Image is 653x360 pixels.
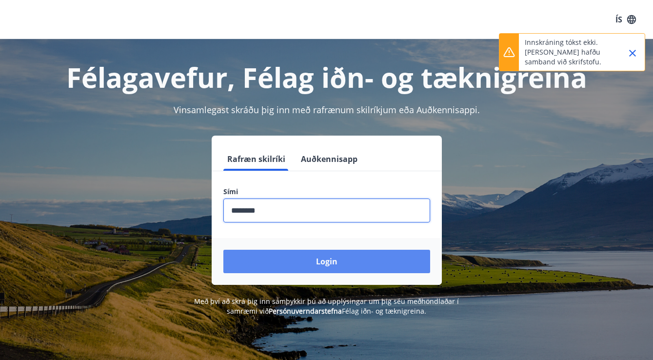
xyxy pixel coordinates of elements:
label: Sími [223,187,430,197]
p: Innskráning tókst ekki. [PERSON_NAME] hafðu samband við skrifstofu. [525,38,611,67]
span: Með því að skrá þig inn samþykkir þú að upplýsingar um þig séu meðhöndlaðar í samræmi við Félag i... [194,297,459,316]
button: ÍS [610,11,641,28]
button: Auðkennisapp [297,147,361,171]
button: Close [624,45,641,61]
button: Rafræn skilríki [223,147,289,171]
a: Persónuverndarstefna [269,306,342,316]
h1: Félagavefur, Félag iðn- og tæknigreina [12,59,641,96]
button: Login [223,250,430,273]
span: Vinsamlegast skráðu þig inn með rafrænum skilríkjum eða Auðkennisappi. [174,104,480,116]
